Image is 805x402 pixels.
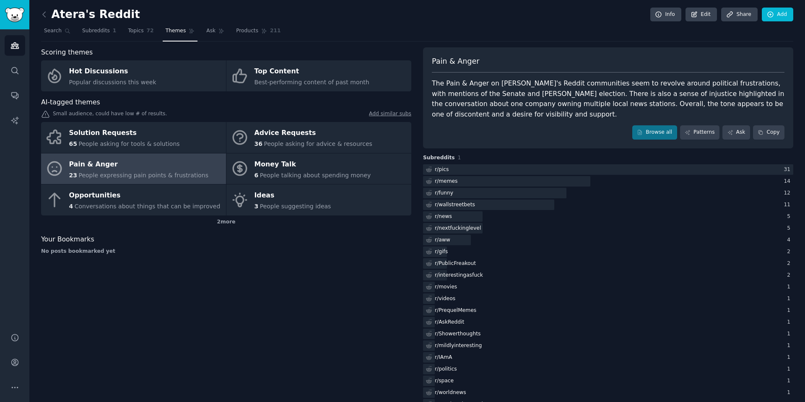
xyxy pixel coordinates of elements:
[41,153,226,184] a: Pain & Anger23People expressing pain points & frustrations
[264,140,372,147] span: People asking for advice & resources
[44,27,62,35] span: Search
[787,283,793,291] div: 1
[254,189,331,202] div: Ideas
[435,354,452,361] div: r/ IAmA
[236,27,258,35] span: Products
[226,122,411,153] a: Advice Requests36People asking for advice & resources
[787,248,793,256] div: 2
[226,60,411,91] a: Top ContentBest-performing content of past month
[435,283,457,291] div: r/ movies
[435,260,476,267] div: r/ PublicFreakout
[435,295,455,303] div: r/ videos
[784,166,793,174] div: 31
[435,248,448,256] div: r/ gifs
[41,60,226,91] a: Hot DiscussionsPopular discussions this week
[787,225,793,232] div: 5
[423,317,793,327] a: r/AskReddit1
[435,342,482,350] div: r/ mildlyinteresting
[423,329,793,339] a: r/Showerthoughts1
[41,184,226,215] a: Opportunities4Conversations about things that can be improved
[254,172,259,179] span: 6
[423,387,793,398] a: r/worldnews1
[254,158,371,171] div: Money Talk
[41,234,94,245] span: Your Bookmarks
[435,307,476,314] div: r/ PrequelMemes
[753,125,784,140] button: Copy
[423,154,455,162] span: Subreddits
[147,27,154,35] span: 72
[432,56,479,67] span: Pain & Anger
[787,389,793,397] div: 1
[69,203,73,210] span: 4
[203,24,227,41] a: Ask
[163,24,198,41] a: Themes
[435,366,457,373] div: r/ politics
[435,213,452,220] div: r/ news
[423,246,793,257] a: r/gifs2
[423,305,793,316] a: r/PrequelMemes1
[5,8,24,22] img: GummySearch logo
[650,8,681,22] a: Info
[423,235,793,245] a: r/aww4
[423,282,793,292] a: r/movies1
[787,330,793,338] div: 1
[686,8,717,22] a: Edit
[254,140,262,147] span: 36
[41,97,100,108] span: AI-tagged themes
[680,125,719,140] a: Patterns
[79,24,119,41] a: Subreddits1
[423,223,793,233] a: r/nextfuckinglevel5
[75,203,221,210] span: Conversations about things that can be improved
[787,354,793,361] div: 1
[423,352,793,363] a: r/IAmA1
[270,27,281,35] span: 211
[784,201,793,209] div: 11
[787,307,793,314] div: 1
[787,377,793,385] div: 1
[787,236,793,244] div: 4
[435,319,464,326] div: r/ AskReddit
[41,110,411,119] div: Small audience, could have low # of results.
[762,8,793,22] a: Add
[423,376,793,386] a: r/space1
[787,213,793,220] div: 5
[78,172,208,179] span: People expressing pain points & frustrations
[435,189,453,197] div: r/ funny
[423,164,793,175] a: r/pics31
[423,211,793,222] a: r/news5
[69,127,180,140] div: Solution Requests
[423,176,793,187] a: r/memes14
[82,27,110,35] span: Subreddits
[69,158,209,171] div: Pain & Anger
[435,178,458,185] div: r/ memes
[69,79,156,86] span: Popular discussions this week
[435,377,454,385] div: r/ space
[69,65,156,78] div: Hot Discussions
[41,248,411,255] div: No posts bookmarked yet
[113,27,117,35] span: 1
[69,140,77,147] span: 65
[423,364,793,374] a: r/politics1
[435,330,480,338] div: r/ Showerthoughts
[722,125,750,140] a: Ask
[254,127,372,140] div: Advice Requests
[787,260,793,267] div: 2
[166,27,186,35] span: Themes
[233,24,283,41] a: Products211
[41,47,93,58] span: Scoring themes
[435,201,475,209] div: r/ wallstreetbets
[423,340,793,351] a: r/mildlyinteresting1
[254,203,259,210] span: 3
[69,189,221,202] div: Opportunities
[41,215,411,229] div: 2 more
[787,319,793,326] div: 1
[423,293,793,304] a: r/videos1
[435,236,450,244] div: r/ aww
[226,184,411,215] a: Ideas3People suggesting ideas
[632,125,677,140] a: Browse all
[423,188,793,198] a: r/funny12
[787,272,793,279] div: 2
[458,155,461,161] span: 1
[423,200,793,210] a: r/wallstreetbets11
[125,24,156,41] a: Topics72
